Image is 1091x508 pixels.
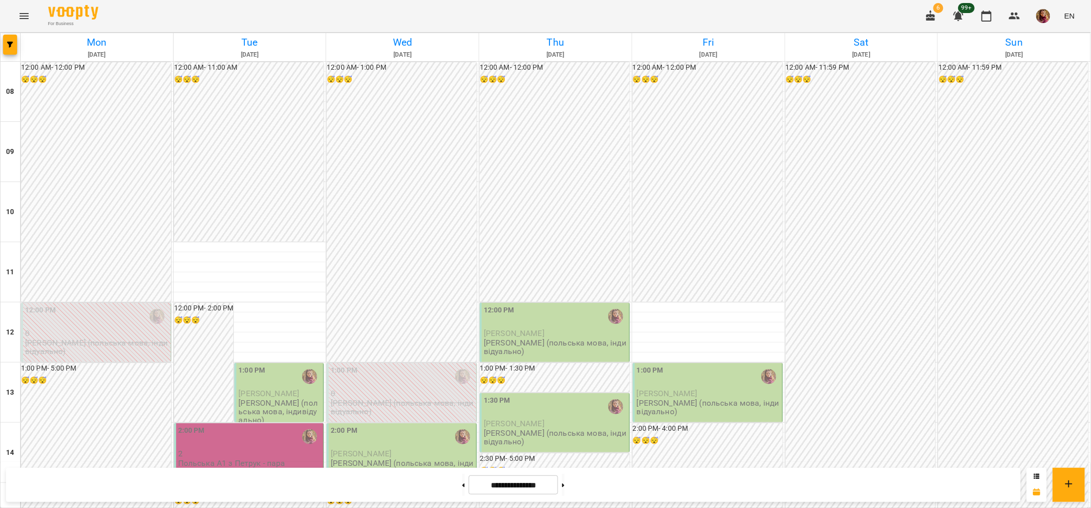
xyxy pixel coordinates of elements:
h6: 😴😴😴 [174,315,234,326]
img: Петрук Дар'я (п) [608,309,623,324]
span: [PERSON_NAME] [238,389,299,398]
p: [PERSON_NAME] (польська мова, індивідуально) [484,429,627,446]
p: 0 [331,389,474,398]
h6: 😴😴😴 [938,74,1088,85]
label: 1:30 PM [484,395,510,406]
label: 2:00 PM [178,425,205,436]
img: 4fb94bb6ae1e002b961ceeb1b4285021.JPG [1036,9,1050,23]
h6: 😴😴😴 [21,74,171,85]
h6: 😴😴😴 [21,375,171,386]
h6: [DATE] [939,50,1089,60]
img: Петрук Дар'я (п) [455,369,470,384]
h6: Sat [787,35,936,50]
img: Петрук Дар'я (п) [761,369,776,384]
span: [PERSON_NAME] [637,389,698,398]
h6: Wed [328,35,477,50]
p: [PERSON_NAME] (польська мова, індивідуально) [238,399,321,425]
img: Петрук Дар'я (п) [150,309,165,324]
h6: 12:00 AM - 12:00 PM [480,62,630,73]
h6: 12:00 AM - 11:00 AM [174,62,324,73]
span: [PERSON_NAME] [331,449,391,458]
h6: Sun [939,35,1089,50]
p: [PERSON_NAME] (польська мова, індивідуально) [484,338,627,356]
h6: 12:00 AM - 11:59 PM [938,62,1088,73]
h6: 2:30 PM - 5:00 PM [480,453,630,464]
img: Петрук Дар'я (п) [455,429,470,444]
span: 6 [933,3,943,13]
h6: 12:00 AM - 12:00 PM [633,62,783,73]
h6: 😴😴😴 [174,74,324,85]
p: [PERSON_NAME] (польська мова, індивідуально) [331,399,474,416]
h6: 😴😴😴 [480,74,630,85]
h6: 12 [6,327,14,338]
h6: Tue [175,35,325,50]
h6: 12:00 AM - 12:00 PM [21,62,171,73]
h6: [DATE] [634,50,783,60]
h6: [DATE] [22,50,172,60]
h6: 😴😴😴 [480,375,630,386]
h6: 08 [6,86,14,97]
img: Петрук Дар'я (п) [302,369,317,384]
h6: 12:00 PM - 2:00 PM [174,303,234,314]
h6: Mon [22,35,172,50]
h6: 13 [6,387,14,398]
h6: 😴😴😴 [327,74,477,85]
h6: [DATE] [481,50,630,60]
p: [PERSON_NAME] (польська мова, індивідуально) [25,338,169,356]
p: [PERSON_NAME] (польська мова, індивідуально) [637,399,780,416]
img: Петрук Дар'я (п) [608,399,623,414]
h6: 14 [6,447,14,458]
img: Voopty Logo [48,5,98,20]
h6: 09 [6,146,14,157]
span: [PERSON_NAME] [484,328,544,338]
h6: 1:00 PM - 1:30 PM [480,363,630,374]
p: Польська А1 з Петрук - пара [178,459,286,467]
h6: [DATE] [328,50,477,60]
p: 0 [25,329,169,337]
p: 2 [178,449,322,458]
h6: [DATE] [787,50,936,60]
label: 1:00 PM [238,365,265,376]
label: 2:00 PM [331,425,357,436]
label: 1:00 PM [331,365,357,376]
h6: 10 [6,207,14,218]
img: Петрук Дар'я (п) [302,429,317,444]
label: 12:00 PM [484,305,514,316]
button: Menu [12,4,36,28]
button: EN [1060,7,1079,25]
h6: 12:00 AM - 1:00 PM [327,62,477,73]
label: 12:00 PM [25,305,56,316]
h6: [DATE] [175,50,325,60]
span: EN [1064,11,1075,21]
h6: 1:00 PM - 5:00 PM [21,363,171,374]
h6: 😴😴😴 [633,435,783,446]
p: [PERSON_NAME] (польська мова, індивідуально) [331,459,474,476]
h6: Thu [481,35,630,50]
h6: 2:00 PM - 4:00 PM [633,423,783,434]
h6: 😴😴😴 [786,74,936,85]
h6: 12:00 AM - 11:59 PM [786,62,936,73]
h6: 😴😴😴 [633,74,783,85]
span: For Business [48,21,98,27]
h6: 11 [6,267,14,278]
label: 1:00 PM [637,365,663,376]
span: [PERSON_NAME] [484,419,544,428]
h6: Fri [634,35,783,50]
span: 99+ [959,3,975,13]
